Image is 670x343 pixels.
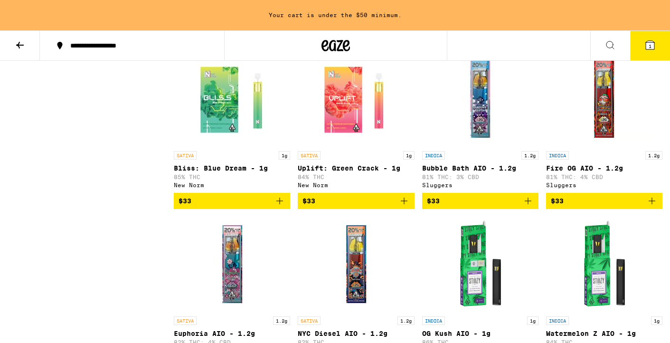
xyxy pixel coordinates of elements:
[546,193,662,209] button: Add to bag
[179,197,191,205] span: $33
[433,51,528,146] img: Sluggers - Bubble Bath AIO - 1.2g
[427,197,440,205] span: $33
[185,217,280,312] img: Sluggers - Euphoria AIO - 1.2g
[174,330,290,337] p: Euphoria AIO - 1.2g
[551,197,564,205] span: $33
[546,182,662,188] div: Sluggers
[302,197,315,205] span: $33
[422,164,538,172] p: Bubble Bath AIO - 1.2g
[298,174,414,180] p: 84% THC
[422,182,538,188] div: Sluggers
[546,174,662,180] p: 81% THC: 4% CBD
[298,182,414,188] div: New Norm
[298,51,414,193] a: Open page for Uplift: Green Crack - 1g from New Norm
[6,7,68,14] span: Hi. Need any help?
[273,316,290,325] p: 1.2g
[174,316,197,325] p: SATIVA
[174,174,290,180] p: 85% THC
[557,217,651,312] img: STIIIZY - Watermelon Z AIO - 1g
[298,151,321,160] p: SATIVA
[422,174,538,180] p: 81% THC: 3% CBD
[309,51,404,146] img: New Norm - Uplift: Green Crack - 1g
[174,193,290,209] button: Add to bag
[630,31,670,60] button: 1
[651,316,662,325] p: 1g
[174,164,290,172] p: Bliss: Blue Dream - 1g
[309,217,404,312] img: Sluggers - NYC Diesel AIO - 1.2g
[546,330,662,337] p: Watermelon Z AIO - 1g
[422,316,445,325] p: INDICA
[422,330,538,337] p: OG Kush AIO - 1g
[546,51,662,193] a: Open page for Fire OG AIO - 1.2g from Sluggers
[174,151,197,160] p: SATIVA
[422,193,538,209] button: Add to bag
[546,164,662,172] p: Fire OG AIO - 1.2g
[174,51,290,193] a: Open page for Bliss: Blue Dream - 1g from New Norm
[298,316,321,325] p: SATIVA
[546,316,569,325] p: INDICA
[422,151,445,160] p: INDICA
[645,151,662,160] p: 1.2g
[298,164,414,172] p: Uplift: Green Crack - 1g
[433,217,528,312] img: STIIIZY - OG Kush AIO - 1g
[298,330,414,337] p: NYC Diesel AIO - 1.2g
[397,316,415,325] p: 1.2g
[546,151,569,160] p: INDICA
[557,51,651,146] img: Sluggers - Fire OG AIO - 1.2g
[527,316,538,325] p: 1g
[403,151,415,160] p: 1g
[649,43,651,49] span: 1
[521,151,538,160] p: 1.2g
[185,51,280,146] img: New Norm - Bliss: Blue Dream - 1g
[279,151,290,160] p: 1g
[298,193,414,209] button: Add to bag
[174,182,290,188] div: New Norm
[422,51,538,193] a: Open page for Bubble Bath AIO - 1.2g from Sluggers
